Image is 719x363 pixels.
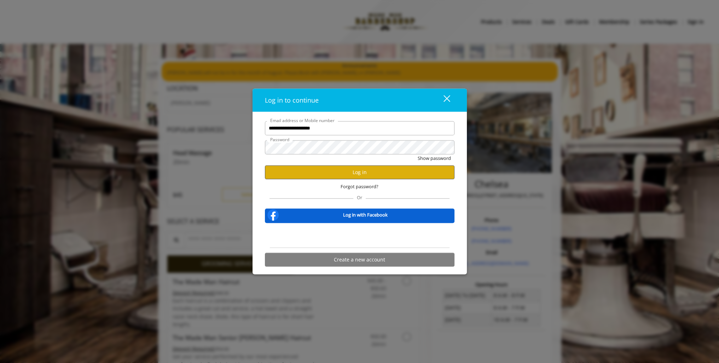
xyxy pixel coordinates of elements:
button: Show password [418,155,451,162]
div: close dialog [435,95,450,105]
b: Log in with Facebook [343,211,388,219]
img: facebook-logo [266,208,280,222]
span: Log in to continue [265,96,319,104]
button: Log in [265,165,454,179]
button: Create a new account [265,253,454,266]
button: close dialog [430,93,454,107]
label: Email address or Mobile number [267,117,338,124]
input: Email address or Mobile number [265,121,454,136]
span: Or [353,194,366,200]
iframe: Sign in with Google Button [324,227,395,243]
label: Password [267,136,293,143]
span: Forgot password? [341,183,378,190]
input: Password [265,140,454,155]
